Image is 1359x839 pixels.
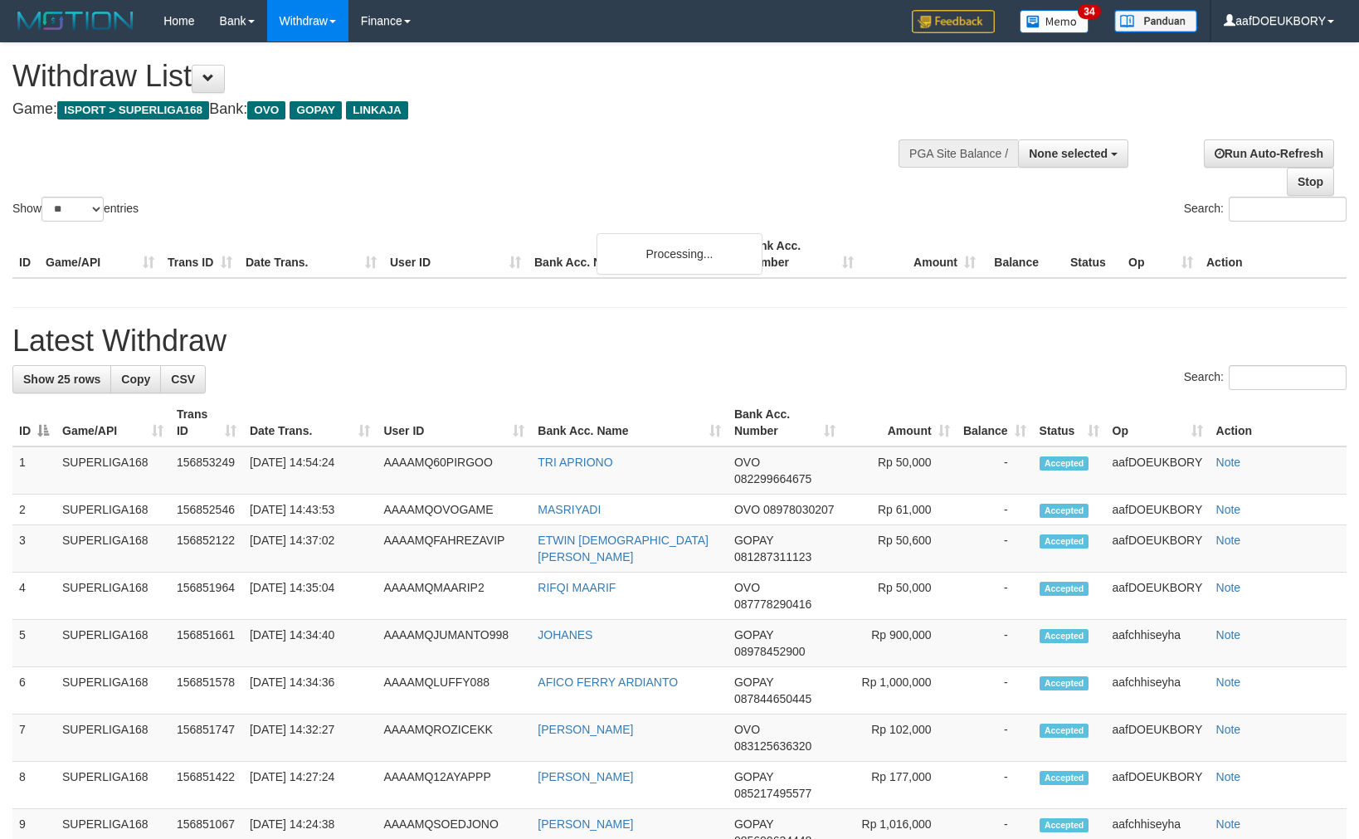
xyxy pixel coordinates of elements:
[383,231,528,278] th: User ID
[1229,197,1347,222] input: Search:
[56,715,170,762] td: SUPERLIGA168
[957,620,1033,667] td: -
[957,399,1033,446] th: Balance: activate to sort column ascending
[1200,231,1347,278] th: Action
[377,399,531,446] th: User ID: activate to sort column ascending
[12,101,889,118] h4: Game: Bank:
[734,645,806,658] span: Copy 08978452900 to clipboard
[957,446,1033,495] td: -
[56,525,170,573] td: SUPERLIGA168
[1020,10,1089,33] img: Button%20Memo.svg
[734,770,773,783] span: GOPAY
[842,495,957,525] td: Rp 61,000
[160,365,206,393] a: CSV
[957,762,1033,809] td: -
[12,399,56,446] th: ID: activate to sort column descending
[377,667,531,715] td: AAAAMQLUFFY088
[1029,147,1108,160] span: None selected
[842,446,957,495] td: Rp 50,000
[170,762,243,809] td: 156851422
[1216,503,1241,516] a: Note
[39,231,161,278] th: Game/API
[377,762,531,809] td: AAAAMQ12AYAPPP
[531,399,728,446] th: Bank Acc. Name: activate to sort column ascending
[56,446,170,495] td: SUPERLIGA168
[377,715,531,762] td: AAAAMQROZICEKK
[1106,620,1210,667] td: aafchhiseyha
[899,139,1018,168] div: PGA Site Balance /
[12,525,56,573] td: 3
[734,739,811,753] span: Copy 083125636320 to clipboard
[1106,573,1210,620] td: aafDOEUKBORY
[377,495,531,525] td: AAAAMQOVOGAME
[247,101,285,120] span: OVO
[1018,139,1128,168] button: None selected
[1106,715,1210,762] td: aafDOEUKBORY
[1210,399,1347,446] th: Action
[1106,399,1210,446] th: Op: activate to sort column ascending
[538,723,633,736] a: [PERSON_NAME]
[377,446,531,495] td: AAAAMQ60PIRGOO
[1040,771,1089,785] span: Accepted
[538,456,612,469] a: TRI APRIONO
[1216,676,1241,689] a: Note
[734,534,773,547] span: GOPAY
[290,101,342,120] span: GOPAY
[538,770,633,783] a: [PERSON_NAME]
[377,573,531,620] td: AAAAMQMAARIP2
[56,399,170,446] th: Game/API: activate to sort column ascending
[1204,139,1334,168] a: Run Auto-Refresh
[734,503,760,516] span: OVO
[243,715,377,762] td: [DATE] 14:32:27
[957,495,1033,525] td: -
[842,667,957,715] td: Rp 1,000,000
[1040,534,1089,549] span: Accepted
[734,723,760,736] span: OVO
[1106,762,1210,809] td: aafDOEUKBORY
[1040,818,1089,832] span: Accepted
[12,8,139,33] img: MOTION_logo.png
[1216,770,1241,783] a: Note
[842,715,957,762] td: Rp 102,000
[12,60,889,93] h1: Withdraw List
[738,231,860,278] th: Bank Acc. Number
[957,573,1033,620] td: -
[1106,446,1210,495] td: aafDOEUKBORY
[957,667,1033,715] td: -
[734,550,811,563] span: Copy 081287311123 to clipboard
[243,446,377,495] td: [DATE] 14:54:24
[171,373,195,386] span: CSV
[538,581,616,594] a: RIFQI MAARIF
[12,197,139,222] label: Show entries
[12,573,56,620] td: 4
[1040,582,1089,596] span: Accepted
[528,231,738,278] th: Bank Acc. Name
[1040,676,1089,690] span: Accepted
[12,231,39,278] th: ID
[1216,534,1241,547] a: Note
[243,573,377,620] td: [DATE] 14:35:04
[170,620,243,667] td: 156851661
[1040,724,1089,738] span: Accepted
[12,324,1347,358] h1: Latest Withdraw
[346,101,408,120] span: LINKAJA
[763,503,835,516] span: Copy 08978030207 to clipboard
[56,762,170,809] td: SUPERLIGA168
[538,817,633,831] a: [PERSON_NAME]
[239,231,383,278] th: Date Trans.
[912,10,995,33] img: Feedback.jpg
[1106,495,1210,525] td: aafDOEUKBORY
[982,231,1064,278] th: Balance
[734,692,811,705] span: Copy 087844650445 to clipboard
[56,573,170,620] td: SUPERLIGA168
[121,373,150,386] span: Copy
[243,762,377,809] td: [DATE] 14:27:24
[957,525,1033,573] td: -
[1106,525,1210,573] td: aafDOEUKBORY
[1216,723,1241,736] a: Note
[1216,581,1241,594] a: Note
[1216,456,1241,469] a: Note
[170,667,243,715] td: 156851578
[842,573,957,620] td: Rp 50,000
[161,231,239,278] th: Trans ID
